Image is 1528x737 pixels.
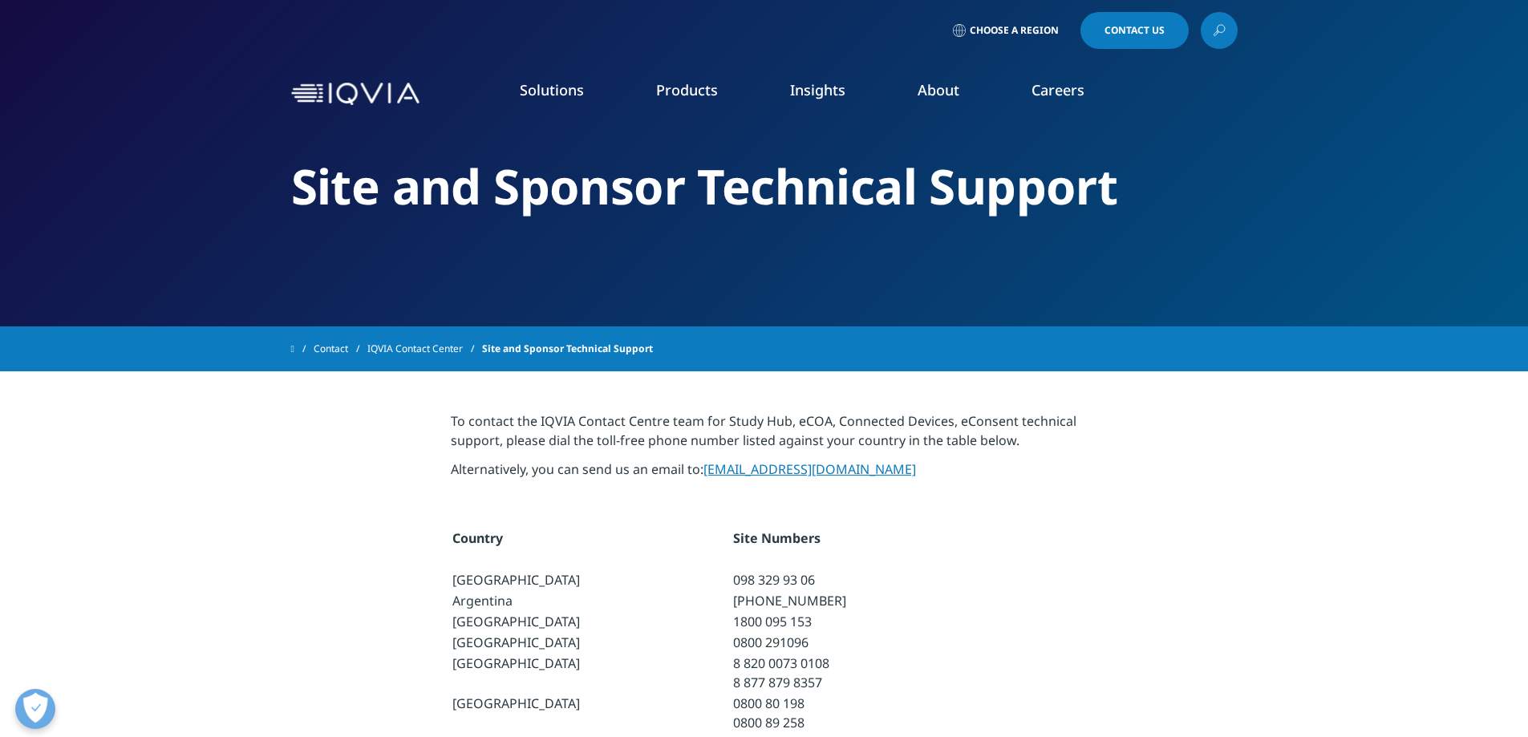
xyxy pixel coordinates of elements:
td: 098 329 93 06 [721,570,1000,589]
td: Argentina [440,591,719,610]
td: 8 820 0073 0108 8 877 879 8357 [721,654,1000,692]
span: Contact Us [1104,26,1165,35]
a: Contact [314,334,367,363]
a: About [918,80,959,99]
button: Open Preferences [15,689,55,729]
td: [GEOGRAPHIC_DATA] [440,694,719,732]
td: 1800 095 153 [721,612,1000,631]
td: [PHONE_NUMBER] [721,591,1000,610]
p: Alternatively, you can send us an email to: [451,460,1077,488]
a: IQVIA Contact Center [367,334,482,363]
td: [GEOGRAPHIC_DATA] [440,612,719,631]
span: Choose a Region [970,24,1059,37]
img: IQVIA Healthcare Information Technology and Pharma Clinical Research Company [291,83,419,106]
p: To contact the IQVIA Contact Centre team for Study Hub, eCOA, Connected Devices, eConsent technic... [451,411,1077,460]
td: [GEOGRAPHIC_DATA] [440,633,719,652]
a: Contact Us [1080,12,1189,49]
a: [EMAIL_ADDRESS][DOMAIN_NAME] [703,460,916,478]
span: Site and Sponsor Technical Support [482,334,653,363]
td: [GEOGRAPHIC_DATA] [440,654,719,692]
nav: Primary [426,56,1238,132]
a: Products [656,80,718,99]
strong: Country [452,529,503,547]
h2: Site and Sponsor Technical Support [291,156,1238,217]
a: Solutions [520,80,584,99]
td: 0800 291096 [721,633,1000,652]
a: Careers [1032,80,1084,99]
td: [GEOGRAPHIC_DATA] [440,570,719,589]
strong: Site Numbers [733,529,821,547]
td: 0800 80 198 0800 89 258 [721,694,1000,732]
a: Insights [790,80,845,99]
